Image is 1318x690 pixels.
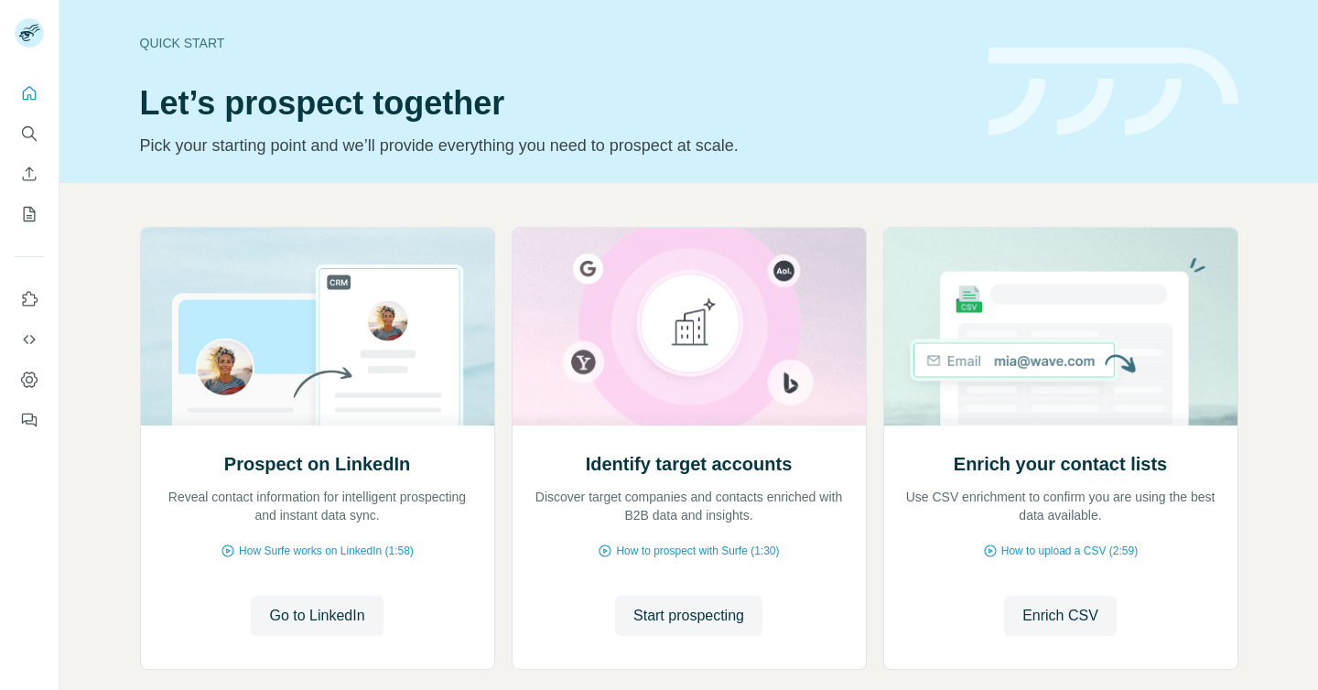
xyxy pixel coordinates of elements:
p: Pick your starting point and we’ll provide everything you need to prospect at scale. [140,133,967,158]
button: Search [15,117,44,150]
button: Use Surfe API [15,323,44,356]
h1: Let’s prospect together [140,85,967,122]
button: Enrich CSV [1004,596,1117,636]
span: Go to LinkedIn [269,605,364,627]
span: How Surfe works on LinkedIn (1:58) [239,543,414,559]
img: Identify target accounts [512,228,867,426]
p: Discover target companies and contacts enriched with B2B data and insights. [531,488,848,524]
span: Start prospecting [633,605,744,627]
p: Use CSV enrichment to confirm you are using the best data available. [902,488,1219,524]
span: How to upload a CSV (2:59) [1001,543,1138,559]
p: Reveal contact information for intelligent prospecting and instant data sync. [159,488,476,524]
span: Enrich CSV [1022,605,1098,627]
button: Start prospecting [615,596,762,636]
button: Quick start [15,77,44,110]
div: Quick start [140,34,967,52]
h2: Enrich your contact lists [954,451,1167,477]
button: Go to LinkedIn [251,596,383,636]
button: Feedback [15,404,44,437]
button: Enrich CSV [15,157,44,190]
button: Dashboard [15,363,44,396]
button: My lists [15,198,44,231]
h2: Prospect on LinkedIn [224,451,410,477]
img: banner [988,48,1238,136]
img: Enrich your contact lists [883,228,1238,426]
img: Prospect on LinkedIn [140,228,495,426]
h2: Identify target accounts [586,451,793,477]
button: Use Surfe on LinkedIn [15,283,44,316]
span: How to prospect with Surfe (1:30) [616,543,779,559]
